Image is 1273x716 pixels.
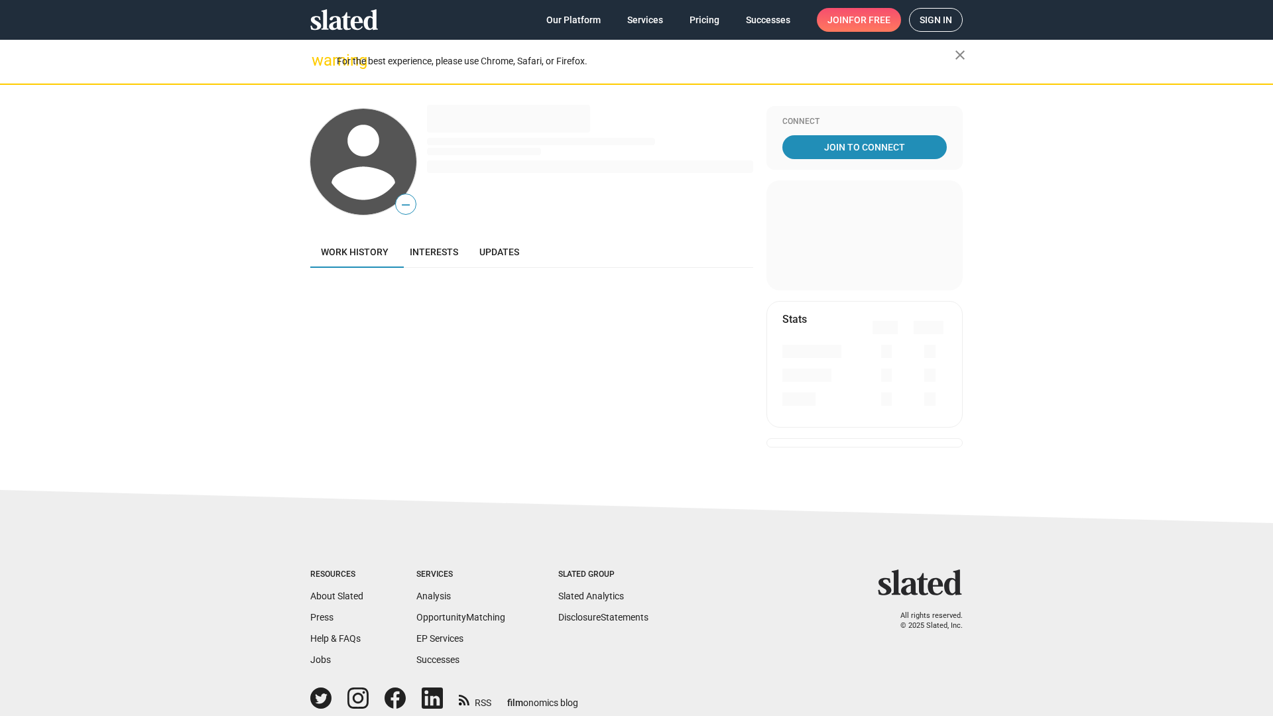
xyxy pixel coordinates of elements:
a: Joinfor free [817,8,901,32]
a: filmonomics blog [507,686,578,709]
a: Services [617,8,674,32]
a: Successes [735,8,801,32]
span: Sign in [920,9,952,31]
span: Services [627,8,663,32]
a: OpportunityMatching [416,612,505,623]
a: Analysis [416,591,451,601]
span: for free [849,8,890,32]
a: Slated Analytics [558,591,624,601]
div: Connect [782,117,947,127]
span: Successes [746,8,790,32]
a: Updates [469,236,530,268]
a: Join To Connect [782,135,947,159]
a: DisclosureStatements [558,612,648,623]
a: Work history [310,236,399,268]
span: Join [827,8,890,32]
a: Interests [399,236,469,268]
span: — [396,196,416,213]
div: Services [416,569,505,580]
a: Sign in [909,8,963,32]
div: Slated Group [558,569,648,580]
div: For the best experience, please use Chrome, Safari, or Firefox. [337,52,955,70]
span: Pricing [690,8,719,32]
a: Pricing [679,8,730,32]
span: Updates [479,247,519,257]
a: Jobs [310,654,331,665]
a: Our Platform [536,8,611,32]
a: Successes [416,654,459,665]
span: film [507,697,523,708]
a: RSS [459,689,491,709]
a: Help & FAQs [310,633,361,644]
mat-card-title: Stats [782,312,807,326]
span: Our Platform [546,8,601,32]
div: Resources [310,569,363,580]
a: About Slated [310,591,363,601]
p: All rights reserved. © 2025 Slated, Inc. [886,611,963,630]
span: Interests [410,247,458,257]
a: EP Services [416,633,463,644]
mat-icon: close [952,47,968,63]
span: Join To Connect [785,135,944,159]
span: Work history [321,247,389,257]
mat-icon: warning [312,52,328,68]
a: Press [310,612,333,623]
